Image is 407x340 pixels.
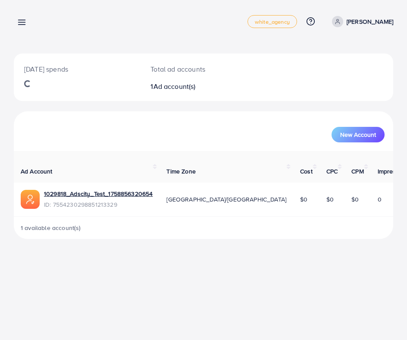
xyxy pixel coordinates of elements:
[378,195,382,204] span: 0
[247,15,297,28] a: white_agency
[150,82,225,91] h2: 1
[153,82,196,91] span: Ad account(s)
[351,167,363,176] span: CPM
[21,190,40,209] img: ic-ads-acc.e4c84228.svg
[166,195,286,204] span: [GEOGRAPHIC_DATA]/[GEOGRAPHIC_DATA]
[150,64,225,74] p: Total ad accounts
[326,167,338,176] span: CPC
[329,16,393,27] a: [PERSON_NAME]
[166,167,195,176] span: Time Zone
[326,195,334,204] span: $0
[351,195,359,204] span: $0
[21,167,53,176] span: Ad Account
[24,64,130,74] p: [DATE] spends
[255,19,290,25] span: white_agency
[300,195,307,204] span: $0
[44,200,153,209] span: ID: 7554230298851213329
[44,189,153,198] a: 1029818_Adscity_Test_1758856320654
[340,132,376,138] span: New Account
[332,127,385,142] button: New Account
[347,16,393,27] p: [PERSON_NAME]
[300,167,313,176] span: Cost
[21,224,81,232] span: 1 available account(s)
